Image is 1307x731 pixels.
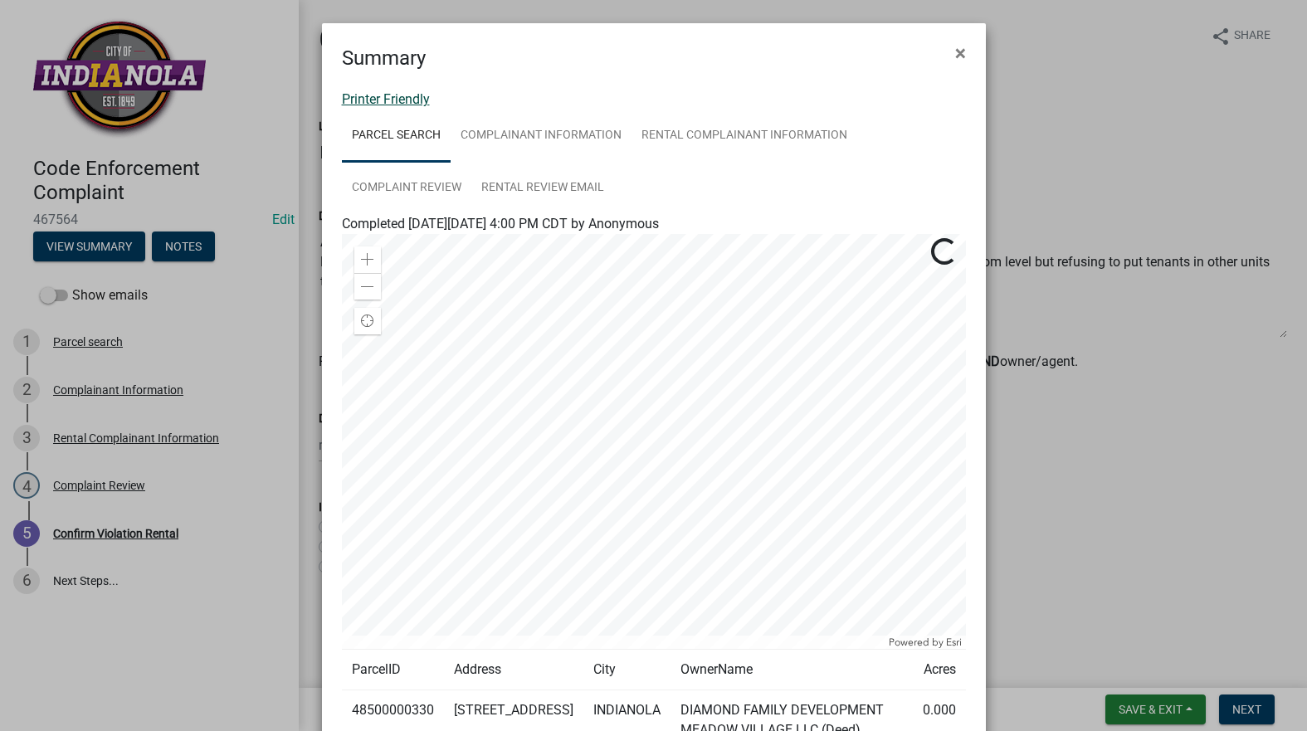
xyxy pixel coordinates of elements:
a: Complaint Review [342,162,471,215]
td: Acres [913,650,966,690]
span: Completed [DATE][DATE] 4:00 PM CDT by Anonymous [342,216,659,231]
div: Powered by [885,636,966,649]
td: Address [444,650,583,690]
td: OwnerName [671,650,913,690]
a: Complainant Information [451,110,632,163]
a: Parcel search [342,110,451,163]
a: Rental Complainant Information [632,110,857,163]
div: Zoom in [354,246,381,273]
td: City [583,650,671,690]
a: Printer Friendly [342,91,430,107]
a: Esri [946,636,962,648]
span: × [955,41,966,65]
div: Zoom out [354,273,381,300]
a: Rental Review Email [471,162,614,215]
button: Close [942,30,979,76]
h4: Summary [342,43,426,73]
div: Find my location [354,308,381,334]
td: ParcelID [342,650,444,690]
